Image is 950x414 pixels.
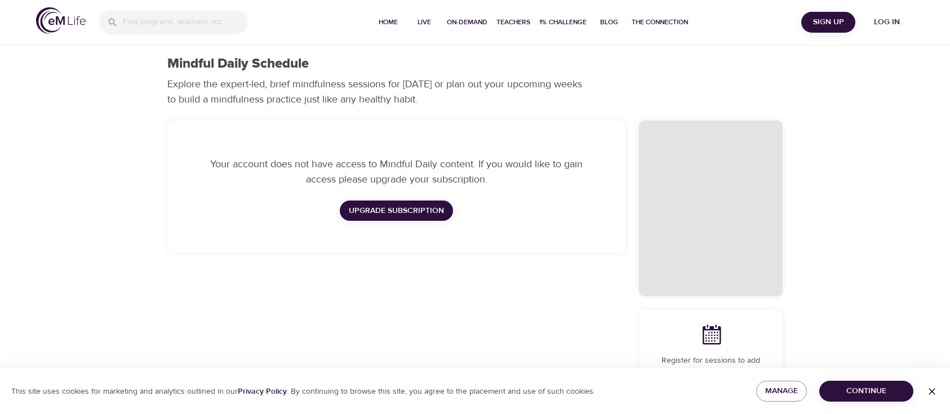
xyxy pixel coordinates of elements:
[828,384,904,398] span: Continue
[765,384,798,398] span: Manage
[801,12,855,33] button: Sign Up
[447,16,487,28] span: On-Demand
[756,381,807,402] button: Manage
[238,386,287,397] a: Privacy Policy
[860,12,914,33] button: Log in
[864,15,909,29] span: Log in
[411,16,438,28] span: Live
[806,15,851,29] span: Sign Up
[596,16,623,28] span: Blog
[36,7,86,34] img: logo
[340,201,453,221] button: Upgrade Subscription
[632,16,688,28] span: The Connection
[539,16,587,28] span: 1% Challenge
[203,157,589,187] p: Your account does not have access to Mindful Daily content. If you would like to gain access plea...
[167,77,590,107] p: Explore the expert-led, brief mindfulness sessions for [DATE] or plan out your upcoming weeks to ...
[375,16,402,28] span: Home
[652,355,769,379] p: Register for sessions to add them to your calendar
[123,10,248,34] input: Find programs, teachers, etc...
[819,381,913,402] button: Continue
[496,16,530,28] span: Teachers
[349,204,444,218] span: Upgrade Subscription
[167,56,309,72] h1: Mindful Daily Schedule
